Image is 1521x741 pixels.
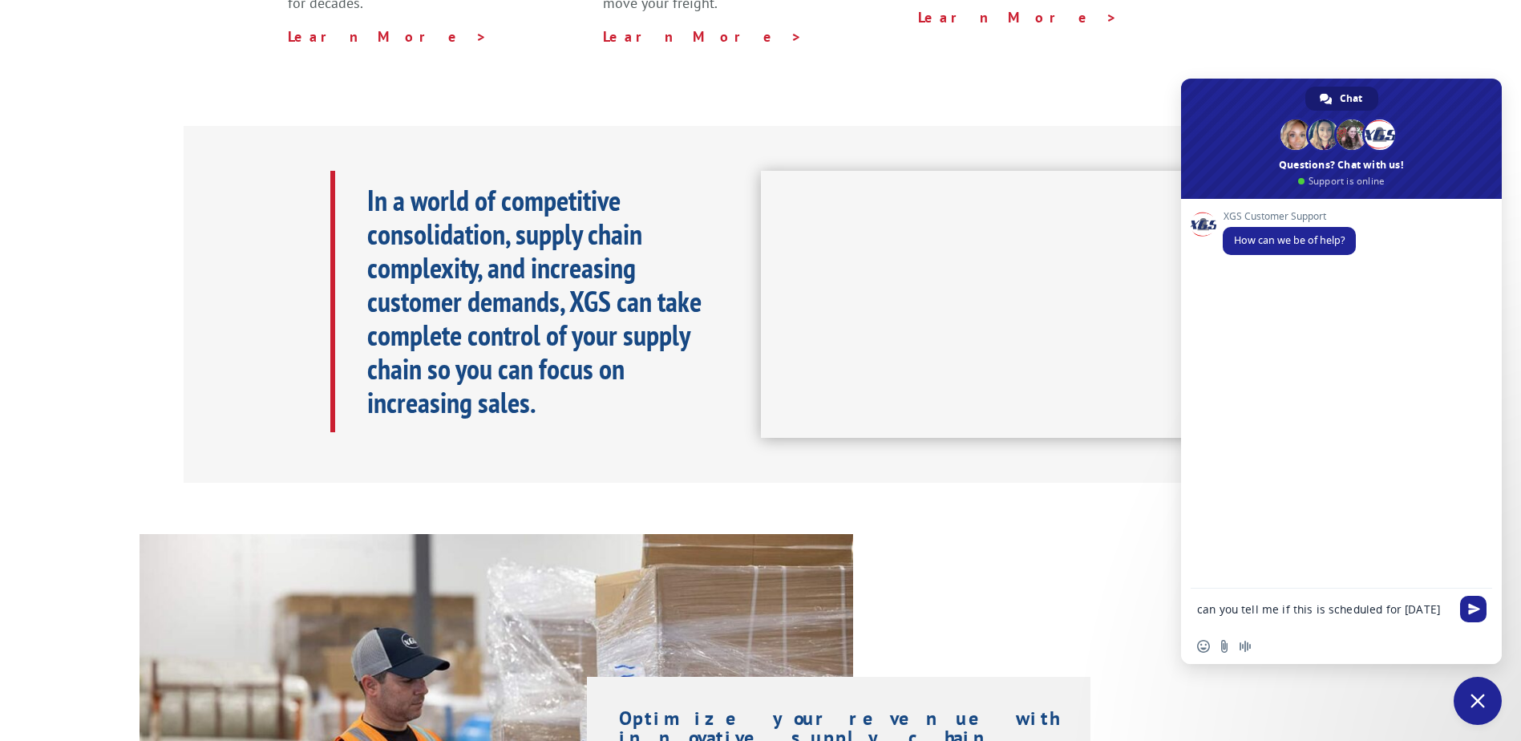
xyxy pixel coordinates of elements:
a: Learn More > [288,27,487,46]
iframe: XGS Logistics Solutions [761,171,1236,439]
b: In a world of competitive consolidation, supply chain complexity, and increasing customer demands... [367,181,702,421]
span: Send a file [1218,640,1231,653]
span: Audio message [1239,640,1252,653]
a: Learn More > [603,27,803,46]
span: XGS Customer Support [1223,211,1356,222]
span: Insert an emoji [1197,640,1210,653]
div: Close chat [1454,677,1502,725]
span: How can we be of help? [1234,233,1345,247]
a: Learn More > [918,8,1118,26]
span: Send [1460,596,1487,622]
div: Chat [1305,87,1378,111]
span: Chat [1340,87,1362,111]
textarea: Compose your message... [1197,602,1450,617]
